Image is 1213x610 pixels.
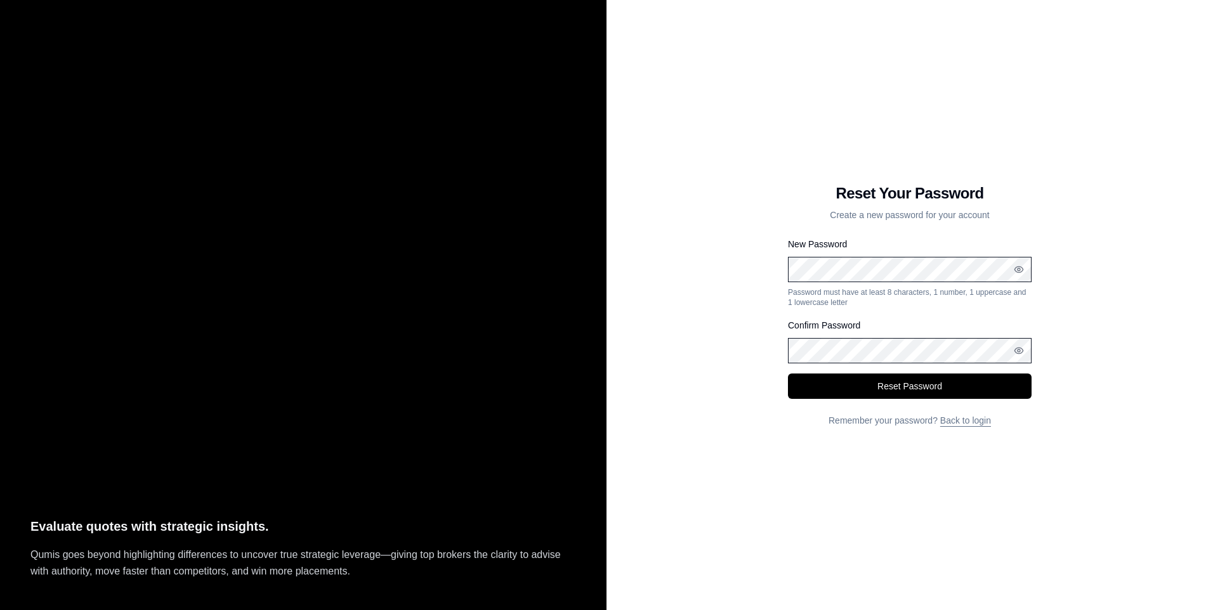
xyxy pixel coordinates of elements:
[788,209,1032,221] p: Create a new password for your account
[788,183,1032,204] h1: Reset Your Password
[788,239,847,249] label: New Password
[788,287,1032,308] p: Password must have at least 8 characters, 1 number, 1 uppercase and 1 lowercase letter
[30,516,576,537] p: Evaluate quotes with strategic insights.
[788,320,860,330] label: Confirm Password
[788,414,1032,427] p: Remember your password?
[940,415,991,425] a: Back to login
[788,373,1032,399] button: Reset Password
[30,547,576,580] p: Qumis goes beyond highlighting differences to uncover true strategic leverage—giving top brokers ...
